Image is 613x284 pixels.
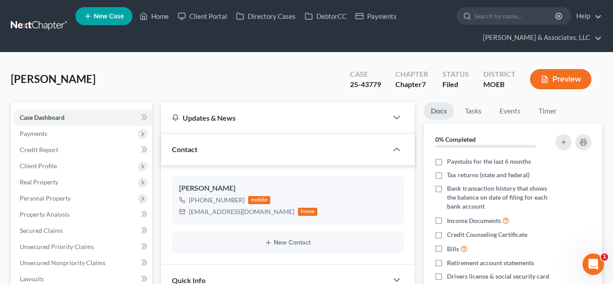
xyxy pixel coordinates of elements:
[20,146,58,153] span: Credit Report
[300,8,351,24] a: DebtorCC
[172,145,197,153] span: Contact
[20,243,94,250] span: Unsecured Priority Claims
[20,194,71,202] span: Personal Property
[492,102,528,120] a: Events
[572,8,602,24] a: Help
[483,79,516,90] div: MOEB
[447,230,527,239] span: Credit Counseling Certificate
[189,196,245,205] div: [PHONE_NUMBER]
[13,255,152,271] a: Unsecured Nonpriority Claims
[582,253,604,275] iframe: Intercom live chat
[424,102,454,120] a: Docs
[483,69,516,79] div: District
[189,207,294,216] div: [EMAIL_ADDRESS][DOMAIN_NAME]
[350,79,381,90] div: 25-43779
[298,208,318,216] div: home
[530,69,591,89] button: Preview
[13,223,152,239] a: Secured Claims
[11,72,96,85] span: [PERSON_NAME]
[20,227,63,234] span: Secured Claims
[13,142,152,158] a: Credit Report
[442,79,469,90] div: Filed
[20,162,57,170] span: Client Profile
[13,206,152,223] a: Property Analysis
[20,210,70,218] span: Property Analysis
[94,13,124,20] span: New Case
[447,184,550,211] span: Bank transaction history that shows the balance on date of filing for each bank account
[447,258,534,267] span: Retirement account statements
[395,79,428,90] div: Chapter
[478,30,602,46] a: [PERSON_NAME] & Associates, LLC
[458,102,489,120] a: Tasks
[474,8,556,24] input: Search by name...
[395,69,428,79] div: Chapter
[20,178,58,186] span: Real Property
[447,170,530,179] span: Tax returns (state and federal)
[13,239,152,255] a: Unsecured Priority Claims
[179,239,397,246] button: New Contact
[13,109,152,126] a: Case Dashboard
[447,157,531,166] span: Paystubs for the last 6 months
[447,245,459,253] span: Bills
[179,183,397,194] div: [PERSON_NAME]
[232,8,300,24] a: Directory Cases
[20,259,105,267] span: Unsecured Nonpriority Claims
[447,216,501,225] span: Income Documents
[351,8,401,24] a: Payments
[435,135,476,143] strong: 0% Completed
[135,8,173,24] a: Home
[20,275,44,283] span: Lawsuits
[601,253,608,261] span: 1
[20,130,47,137] span: Payments
[531,102,564,120] a: Timer
[422,80,426,88] span: 7
[447,272,549,281] span: Drivers license & social security card
[172,113,377,122] div: Updates & News
[248,196,271,204] div: mobile
[350,69,381,79] div: Case
[173,8,232,24] a: Client Portal
[442,69,469,79] div: Status
[20,114,65,121] span: Case Dashboard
